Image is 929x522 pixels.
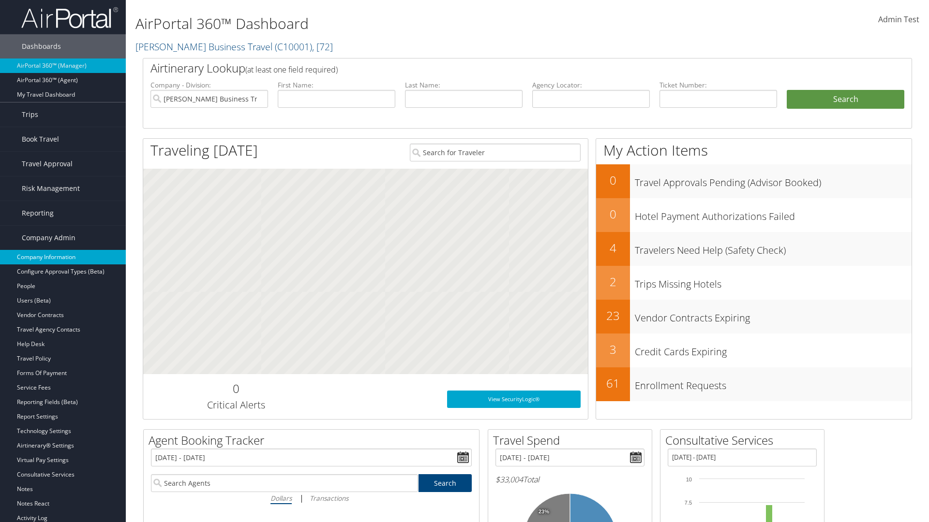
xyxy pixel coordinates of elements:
[149,432,479,449] h2: Agent Booking Tracker
[596,266,912,300] a: 2Trips Missing Hotels
[596,367,912,401] a: 61Enrollment Requests
[596,206,630,222] h2: 0
[596,341,630,358] h2: 3
[635,374,912,392] h3: Enrollment Requests
[635,205,912,223] h3: Hotel Payment Authorizations Failed
[151,492,472,504] div: |
[596,198,912,232] a: 0Hotel Payment Authorizations Failed
[275,40,312,53] span: ( C10001 )
[596,300,912,333] a: 23Vendor Contracts Expiring
[22,102,38,127] span: Trips
[635,273,912,291] h3: Trips Missing Hotels
[22,201,54,225] span: Reporting
[659,80,777,90] label: Ticket Number:
[495,474,523,485] span: $33,004
[22,34,61,58] span: Dashboards
[270,493,292,503] i: Dollars
[22,176,80,201] span: Risk Management
[493,432,652,449] h2: Travel Spend
[150,60,840,76] h2: Airtinerary Lookup
[596,307,630,324] h2: 23
[596,274,630,290] h2: 2
[539,509,549,515] tspan: 23%
[787,90,904,109] button: Search
[878,14,919,25] span: Admin Test
[278,80,395,90] label: First Name:
[878,5,919,35] a: Admin Test
[635,239,912,257] h3: Travelers Need Help (Safety Check)
[21,6,118,29] img: airportal-logo.png
[596,333,912,367] a: 3Credit Cards Expiring
[685,500,692,506] tspan: 7.5
[310,493,348,503] i: Transactions
[495,474,644,485] h6: Total
[151,474,418,492] input: Search Agents
[635,306,912,325] h3: Vendor Contracts Expiring
[150,398,321,412] h3: Critical Alerts
[596,140,912,160] h1: My Action Items
[596,232,912,266] a: 4Travelers Need Help (Safety Check)
[135,14,658,34] h1: AirPortal 360™ Dashboard
[596,172,630,188] h2: 0
[665,432,824,449] h2: Consultative Services
[410,144,581,161] input: Search for Traveler
[312,40,333,53] span: , [ 72 ]
[419,474,472,492] a: Search
[447,391,581,408] a: View SecurityLogic®
[135,40,333,53] a: [PERSON_NAME] Business Travel
[532,80,650,90] label: Agency Locator:
[150,380,321,397] h2: 0
[22,152,73,176] span: Travel Approval
[150,80,268,90] label: Company - Division:
[150,140,258,160] h1: Traveling [DATE]
[635,340,912,359] h3: Credit Cards Expiring
[596,164,912,198] a: 0Travel Approvals Pending (Advisor Booked)
[635,171,912,189] h3: Travel Approvals Pending (Advisor Booked)
[245,64,338,75] span: (at least one field required)
[596,240,630,256] h2: 4
[22,127,59,151] span: Book Travel
[686,477,692,482] tspan: 10
[405,80,523,90] label: Last Name:
[22,226,75,250] span: Company Admin
[596,375,630,391] h2: 61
